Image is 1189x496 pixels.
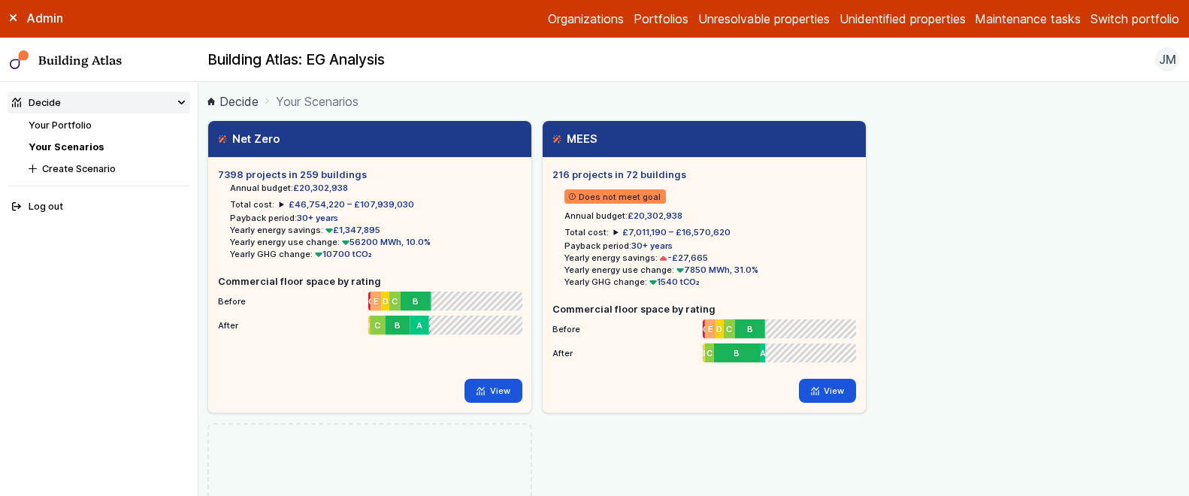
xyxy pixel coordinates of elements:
span: -£27,665 [658,253,708,263]
h5: 7398 projects in 259 buildings [218,168,522,182]
button: Switch portfolio [1091,10,1179,28]
a: Organizations [548,10,624,28]
button: JM [1155,47,1179,71]
span: 30+ years [297,213,338,223]
li: After [552,340,856,360]
summary: Decide [8,92,190,113]
span: £46,754,220 – £107,939,030 [289,199,414,210]
li: After [218,313,522,332]
h5: 216 projects in 72 buildings [552,168,856,182]
span: D [716,323,722,335]
span: A [416,319,422,331]
button: Log out [8,196,190,218]
li: Yearly GHG change: [230,248,522,260]
span: C [374,319,380,331]
li: Yearly energy use change: [230,236,522,248]
span: Does not meet goal [564,189,666,204]
span: G [368,295,371,307]
h6: Total cost: [564,226,609,238]
a: Your Portfolio [29,119,92,131]
h3: MEES [552,131,598,147]
h2: Building Atlas: EG Analysis [207,50,385,70]
a: Portfolios [634,10,688,28]
li: Annual budget: [230,182,522,194]
a: Maintenance tasks [975,10,1081,28]
span: B [413,295,419,307]
h6: Total cost: [230,198,274,210]
span: Your Scenarios [276,92,359,110]
h5: Commercial floor space by rating [552,302,856,316]
span: E [374,295,379,307]
span: £20,302,938 [628,210,682,221]
span: E [703,347,703,359]
span: C [392,295,398,307]
li: Before [552,316,856,336]
span: D [382,295,388,307]
span: A+ [428,319,431,331]
li: Payback period: [564,240,856,252]
h5: Commercial floor space by rating [218,274,522,289]
span: £7,011,190 – £16,570,620 [622,227,731,237]
a: Unresolvable properties [698,10,830,28]
span: D [369,319,370,331]
span: 7850 MWh, 31.0% [674,265,758,275]
span: C [726,323,732,335]
h3: Net Zero [218,131,280,147]
summary: £7,011,190 – £16,570,620 [613,226,731,238]
li: Annual budget: [564,210,856,222]
li: Before [218,289,522,308]
li: Yearly energy use change: [564,264,856,276]
span: B [747,323,753,335]
span: B [395,319,401,331]
span: JM [1159,50,1176,68]
a: Decide [207,92,259,110]
a: View [464,379,522,403]
span: 1540 tCO₂ [647,277,700,287]
li: Yearly energy savings: [230,224,522,236]
a: Unidentified properties [840,10,966,28]
span: E [707,323,712,335]
span: £1,347,895 [323,225,380,235]
span: G [703,323,705,335]
a: Your Scenarios [29,141,104,153]
span: A [760,347,765,359]
span: B [734,347,740,359]
summary: £46,754,220 – £107,939,030 [280,198,414,210]
li: Yearly energy savings: [564,252,856,264]
a: View [799,379,857,403]
li: Payback period: [230,212,522,224]
span: 56200 MWh, 10.0% [340,237,431,247]
span: £20,302,938 [293,183,348,193]
span: 30+ years [631,240,673,251]
img: main-0bbd2752.svg [10,50,29,70]
li: Yearly GHG change: [564,276,856,288]
span: C [706,347,712,359]
button: Create Scenario [24,158,190,180]
span: 10700 tCO₂ [313,249,372,259]
div: Decide [12,95,61,110]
